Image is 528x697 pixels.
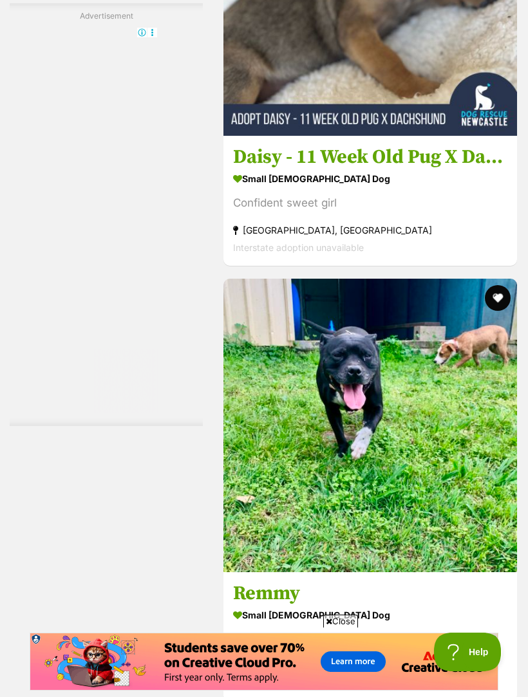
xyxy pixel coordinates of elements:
[233,145,507,170] h3: Daisy - 11 Week Old Pug X Dachshund
[233,170,507,189] strong: small [DEMOGRAPHIC_DATA] Dog
[233,243,364,254] span: Interstate adoption unavailable
[223,136,517,266] a: Daisy - 11 Week Old Pug X Dachshund small [DEMOGRAPHIC_DATA] Dog Confident sweet girl [GEOGRAPHIC...
[323,615,358,627] span: Close
[434,633,502,671] iframe: Help Scout Beacon - Open
[55,27,158,413] iframe: Advertisement
[233,581,507,606] h3: Remmy
[30,633,498,691] iframe: Advertisement
[233,195,507,212] div: Confident sweet girl
[10,3,203,426] div: Advertisement
[485,285,511,311] button: favourite
[233,606,507,624] strong: small [DEMOGRAPHIC_DATA] Dog
[223,279,517,572] img: Remmy - Staffordshire Bull Terrier Dog
[233,222,507,239] strong: [GEOGRAPHIC_DATA], [GEOGRAPHIC_DATA]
